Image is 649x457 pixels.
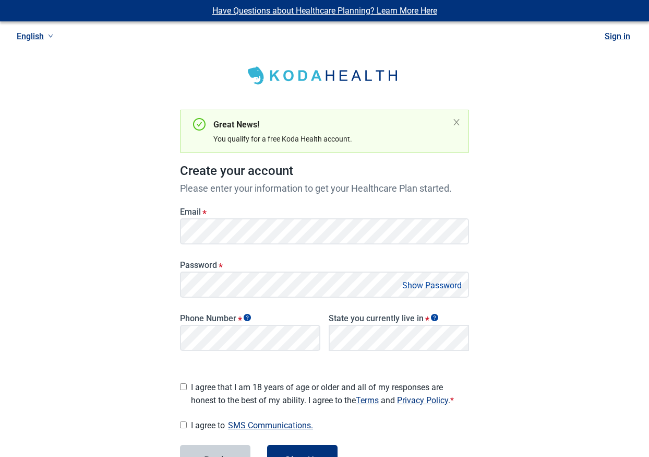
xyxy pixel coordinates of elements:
p: Please enter your information to get your Healthcare Plan started. [180,181,469,195]
button: Show Password [399,278,465,292]
a: Have Questions about Healthcare Planning? Learn More Here [212,6,437,16]
span: Show tooltip [244,314,251,321]
strong: Great News! [213,120,259,130]
div: You qualify for a free Koda Health account. [213,133,448,145]
img: Koda Health [241,63,408,89]
span: down [48,33,53,39]
span: check-circle [193,118,206,131]
label: State you currently live in [329,313,469,323]
a: Read our Privacy Policy [397,395,448,405]
label: Phone Number [180,313,320,323]
label: Password [180,260,469,270]
span: I agree to [191,418,469,432]
a: Sign in [605,31,630,41]
span: I agree that I am 18 years of age or older and all of my responses are honest to the best of my a... [191,381,469,407]
a: Read our Terms of Service [356,395,379,405]
button: close [452,118,461,126]
span: Show tooltip [431,314,438,321]
h1: Create your account [180,161,469,181]
button: Show SMS communications details [225,418,316,432]
label: Email [180,207,469,217]
a: Current language: English [13,28,57,45]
